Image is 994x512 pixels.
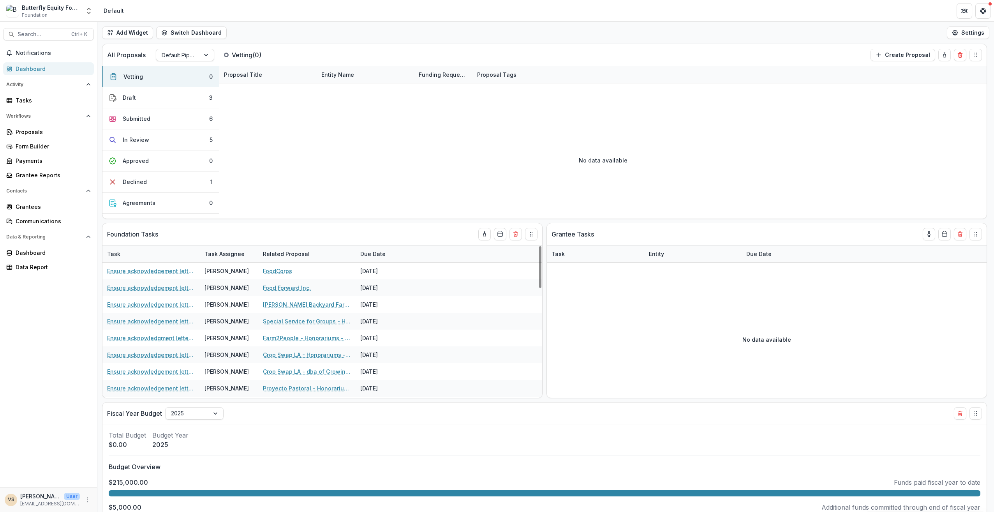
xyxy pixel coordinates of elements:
p: $215,000.00 [109,478,148,487]
div: Payments [16,157,88,165]
div: [DATE] [356,263,414,279]
button: Switch Dashboard [156,26,227,39]
a: Ensure acknowledgement letter has been received [107,351,195,359]
div: Related Proposal [258,245,356,262]
div: Entity Name [317,71,359,79]
div: Funding Requested [414,66,472,83]
span: Activity [6,82,83,87]
p: User [64,493,80,500]
div: Due Date [356,245,414,262]
a: Ensure acknowledgement letter has been received [107,384,195,392]
button: Get Help [975,3,991,19]
div: [DATE] [356,363,414,380]
div: [DATE] [356,397,414,413]
div: Task Assignee [200,250,249,258]
button: Delete card [954,407,966,420]
p: $5,000.00 [109,503,141,512]
a: Ensure acknowledgement letter has been received [107,267,195,275]
a: Farm2People - Honorariums - [DATE] [263,334,351,342]
div: [DATE] [356,279,414,296]
div: Entity Name [317,66,414,83]
div: [DATE] [356,380,414,397]
div: 0 [209,157,213,165]
a: Proposals [3,125,94,138]
div: Task Assignee [200,245,258,262]
a: Food Forward Inc. [263,284,311,292]
div: [PERSON_NAME] [204,317,249,325]
button: Search... [3,28,94,41]
a: Data Report [3,261,94,274]
div: Entity [644,245,742,262]
span: Contacts [6,188,83,194]
a: Ensure acknowledgement letter has been received [107,367,195,376]
span: Search... [18,31,67,38]
div: Task [102,245,200,262]
a: Dashboard [3,62,94,75]
span: Foundation [22,12,48,19]
p: Foundation Tasks [107,230,158,239]
p: No data available [579,156,627,164]
a: Ensure acknowledgement letter has been received [107,300,195,309]
p: Budget Year [152,431,189,440]
p: [EMAIL_ADDRESS][DOMAIN_NAME] [20,500,80,507]
div: Due Date [742,245,800,262]
div: Data Report [16,263,88,271]
button: toggle-assigned-to-me [938,49,951,61]
button: Delete card [509,228,522,240]
a: Tasks [3,94,94,107]
button: toggle-assigned-to-me [923,228,935,240]
a: FoodCorps [263,267,292,275]
div: Communications [16,217,88,225]
div: 6 [209,115,213,123]
a: Ensure acknowledgement letter has been received [107,284,195,292]
button: Submitted6 [102,108,219,129]
button: Open Workflows [3,110,94,122]
p: [PERSON_NAME] [20,492,61,500]
div: Vannesa Santos [8,497,14,502]
a: Payments [3,154,94,167]
p: $0.00 [109,440,146,449]
a: Grantees [3,200,94,213]
a: Communications [3,215,94,228]
a: [PERSON_NAME] Backyard Farm - Grant - [DATE] [263,300,351,309]
a: Crop Swap LA - dba of Growing Communities, Inc - Honorarium - [DATE] [263,367,351,376]
span: Workflows [6,113,83,119]
button: Delete card [954,228,966,240]
div: Proposal Tags [472,66,570,83]
p: All Proposals [107,50,146,60]
div: 3 [209,94,213,102]
div: [PERSON_NAME] [204,384,249,392]
button: Drag [969,228,982,240]
div: [PERSON_NAME] [204,300,249,309]
div: Dashboard [16,249,88,257]
p: Fiscal Year Budget [107,409,162,418]
div: Proposal Title [219,71,267,79]
button: Drag [525,228,538,240]
div: Entity [644,250,669,258]
div: Proposal Tags [472,71,521,79]
p: Budget Overview [109,462,980,471]
a: Special Service for Groups - Honorariums - [DATE] [263,317,351,325]
div: [DATE] [356,330,414,346]
button: Open Activity [3,78,94,91]
div: Ctrl + K [70,30,89,39]
div: Vetting [123,72,143,81]
button: Approved0 [102,150,219,171]
div: In Review [123,136,149,144]
div: Task [547,245,644,262]
div: Task [102,250,125,258]
div: [DATE] [356,346,414,363]
a: Grantee Reports [3,169,94,182]
div: Task [547,250,569,258]
a: Ensure acknowledgement letter has been received [107,317,195,325]
div: Proposals [16,128,88,136]
div: Funding Requested [414,71,472,79]
button: Open entity switcher [83,3,94,19]
button: Calendar [494,228,506,240]
a: Proyecto Pastoral - Honorarium - [DATE] [263,384,351,392]
p: Additional funds committed through end of fiscal year [821,503,980,512]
